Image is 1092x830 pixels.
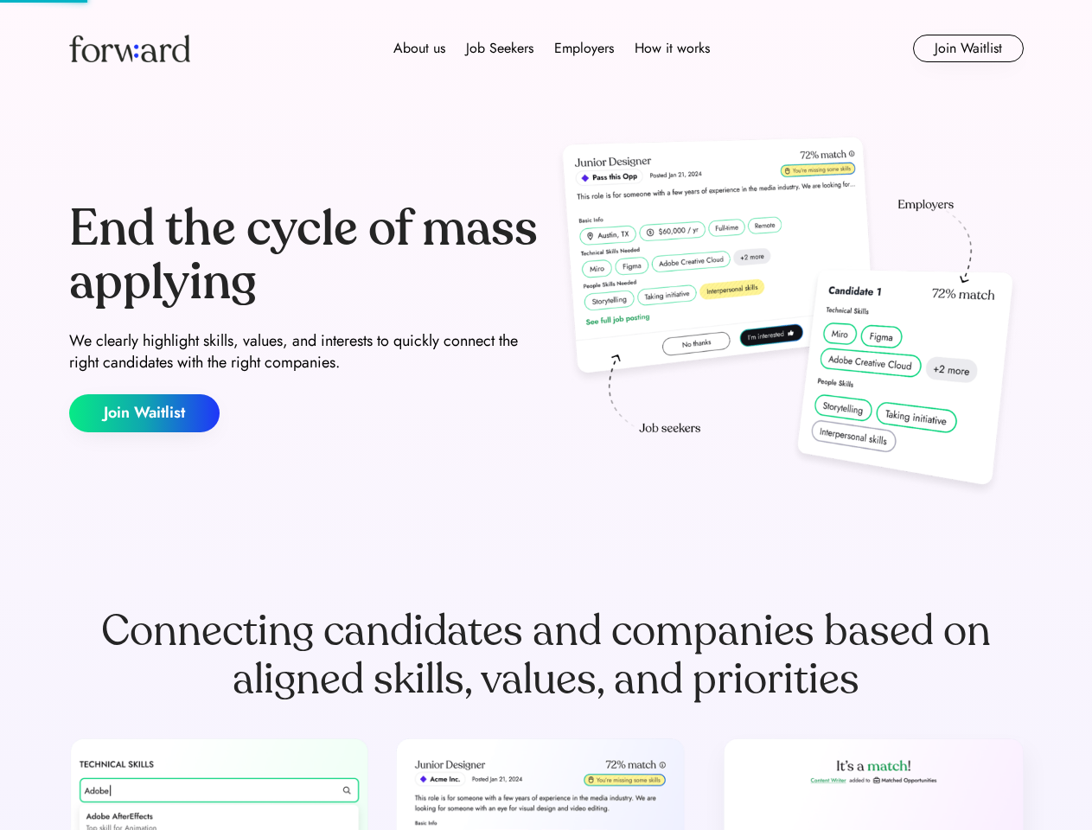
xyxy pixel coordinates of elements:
div: How it works [635,38,710,59]
button: Join Waitlist [69,394,220,432]
button: Join Waitlist [913,35,1024,62]
div: About us [393,38,445,59]
div: Connecting candidates and companies based on aligned skills, values, and priorities [69,607,1024,704]
img: Forward logo [69,35,190,62]
div: Job Seekers [466,38,533,59]
img: hero-image.png [553,131,1024,503]
div: Employers [554,38,614,59]
div: End the cycle of mass applying [69,202,540,309]
div: We clearly highlight skills, values, and interests to quickly connect the right candidates with t... [69,330,540,373]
